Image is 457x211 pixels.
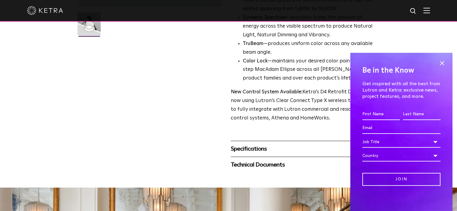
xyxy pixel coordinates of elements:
input: First Name [362,109,400,120]
img: D4R Retrofit Downlight [78,12,101,40]
img: search icon [410,8,417,15]
input: Join [362,173,440,186]
div: Technical Documents [231,160,377,170]
p: Ketra’s D4 Retrofit Downlight is now using Lutron’s Clear Connect Type X wireless technology to f... [231,88,377,123]
li: —produces uniform color across any available beam angle. [243,40,377,57]
h4: Be in the Know [362,65,440,76]
li: —precisely tunes the amount of energy across the visible spectrum to produce Natural Light, Natur... [243,14,377,40]
strong: New Control System Available: [231,89,303,95]
input: Email [362,122,440,134]
div: Specifications [231,144,377,154]
img: Hamburger%20Nav.svg [423,8,430,13]
li: —maintains your desired color point at a one step MacAdam Ellipse across all [PERSON_NAME] produc... [243,57,377,83]
div: Country [362,150,440,161]
strong: TruBeam [243,41,264,46]
div: Job Title [362,136,440,148]
input: Last Name [403,109,440,120]
strong: Color Lock [243,59,268,64]
p: Get inspired with all the best from Lutron and Ketra: exclusive news, project features, and more. [362,81,440,99]
img: ketra-logo-2019-white [27,6,63,15]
